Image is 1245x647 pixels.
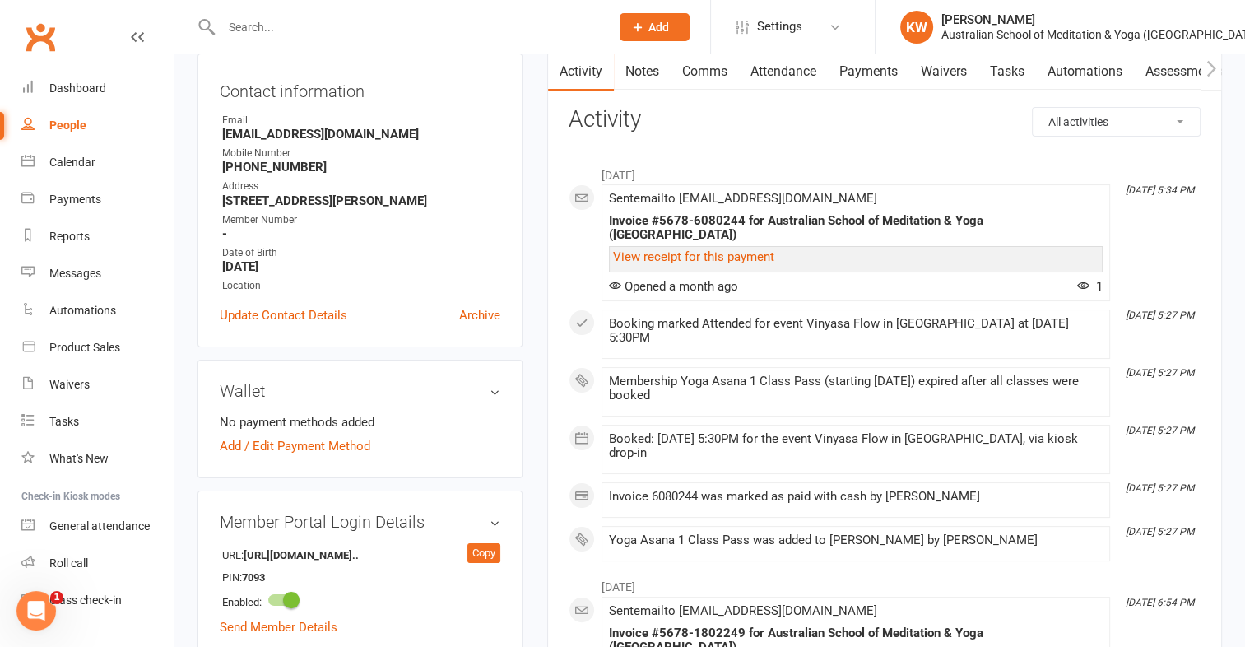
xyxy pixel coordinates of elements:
[757,8,802,45] span: Settings
[50,591,63,604] span: 1
[1126,367,1194,379] i: [DATE] 5:27 PM
[49,415,79,428] div: Tasks
[49,304,116,317] div: Automations
[21,107,174,144] a: People
[222,226,500,241] strong: -
[609,375,1103,403] div: Membership Yoga Asana 1 Class Pass (starting [DATE]) expired after all classes were booked
[548,53,614,91] a: Activity
[1126,310,1194,321] i: [DATE] 5:27 PM
[614,53,671,91] a: Notes
[222,160,500,175] strong: [PHONE_NUMBER]
[1126,482,1194,494] i: [DATE] 5:27 PM
[609,317,1103,345] div: Booking marked Attended for event Vinyasa Flow in [GEOGRAPHIC_DATA] at [DATE] 5:30PM
[222,193,500,208] strong: [STREET_ADDRESS][PERSON_NAME]
[21,582,174,619] a: Class kiosk mode
[648,21,669,34] span: Add
[222,212,500,228] div: Member Number
[220,620,337,635] a: Send Member Details
[220,76,500,100] h3: Contact information
[613,249,774,264] a: View receipt for this payment
[16,591,56,631] iframe: Intercom live chat
[569,570,1201,596] li: [DATE]
[220,513,500,531] h3: Member Portal Login Details
[49,81,106,95] div: Dashboard
[21,70,174,107] a: Dashboard
[49,193,101,206] div: Payments
[220,566,500,589] li: PIN:
[220,382,500,400] h3: Wallet
[620,13,690,41] button: Add
[1126,526,1194,538] i: [DATE] 5:27 PM
[609,603,877,618] span: Sent email to [EMAIL_ADDRESS][DOMAIN_NAME]
[49,230,90,243] div: Reports
[609,214,1103,242] div: Invoice #5678-6080244 for Australian School of Meditation & Yoga ([GEOGRAPHIC_DATA])
[222,146,500,161] div: Mobile Number
[21,508,174,545] a: General attendance kiosk mode
[220,588,500,613] li: Enabled:
[222,127,500,142] strong: [EMAIL_ADDRESS][DOMAIN_NAME]
[459,305,500,325] a: Archive
[49,452,109,465] div: What's New
[222,113,500,128] div: Email
[244,547,359,565] strong: [URL][DOMAIN_NAME]..
[220,412,500,432] li: No payment methods added
[739,53,828,91] a: Attendance
[220,305,347,325] a: Update Contact Details
[222,278,500,294] div: Location
[828,53,909,91] a: Payments
[569,107,1201,133] h3: Activity
[1134,53,1234,91] a: Assessments
[1126,597,1194,608] i: [DATE] 6:54 PM
[21,218,174,255] a: Reports
[49,267,101,280] div: Messages
[49,519,150,533] div: General attendance
[21,181,174,218] a: Payments
[21,292,174,329] a: Automations
[49,378,90,391] div: Waivers
[21,366,174,403] a: Waivers
[222,179,500,194] div: Address
[609,533,1103,547] div: Yoga Asana 1 Class Pass was added to [PERSON_NAME] by [PERSON_NAME]
[609,279,738,294] span: Opened a month ago
[220,436,370,456] a: Add / Edit Payment Method
[671,53,739,91] a: Comms
[49,119,86,132] div: People
[21,255,174,292] a: Messages
[21,545,174,582] a: Roll call
[49,593,122,607] div: Class check-in
[467,543,500,563] div: Copy
[216,16,598,39] input: Search...
[1077,279,1103,294] span: 1
[222,245,500,261] div: Date of Birth
[900,11,933,44] div: KW
[21,440,174,477] a: What's New
[978,53,1036,91] a: Tasks
[49,556,88,570] div: Roll call
[1126,184,1194,196] i: [DATE] 5:34 PM
[21,329,174,366] a: Product Sales
[220,543,500,566] li: URL:
[1036,53,1134,91] a: Automations
[909,53,978,91] a: Waivers
[222,259,500,274] strong: [DATE]
[1126,425,1194,436] i: [DATE] 5:27 PM
[21,403,174,440] a: Tasks
[21,144,174,181] a: Calendar
[49,341,120,354] div: Product Sales
[609,490,1103,504] div: Invoice 6080244 was marked as paid with cash by [PERSON_NAME]
[569,158,1201,184] li: [DATE]
[20,16,61,58] a: Clubworx
[609,191,877,206] span: Sent email to [EMAIL_ADDRESS][DOMAIN_NAME]
[609,432,1103,460] div: Booked: [DATE] 5:30PM for the event Vinyasa Flow in [GEOGRAPHIC_DATA], via kiosk drop-in
[242,570,337,587] strong: 7093
[49,156,95,169] div: Calendar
